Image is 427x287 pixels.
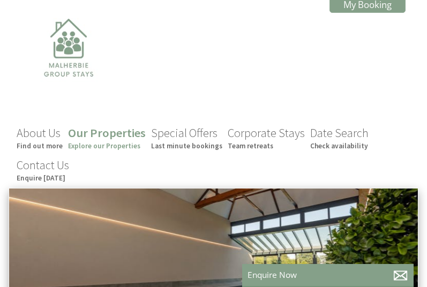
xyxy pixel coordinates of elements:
a: Date SearchCheck availability [310,125,369,150]
small: Check availability [310,141,369,150]
a: Corporate StaysTeam retreats [228,125,305,150]
small: Explore our Properties [68,141,146,150]
img: Malherbie Group Stays [15,12,122,119]
small: Find out more [17,141,63,150]
a: Contact UsEnquire [DATE] [17,157,69,183]
small: Enquire [DATE] [17,173,69,183]
small: Team retreats [228,141,305,150]
a: Special OffersLast minute bookings [151,125,222,150]
a: Our PropertiesExplore our Properties [68,125,146,150]
small: Last minute bookings [151,141,222,150]
p: Enquire Now [248,269,408,281]
a: About UsFind out more [17,125,63,150]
